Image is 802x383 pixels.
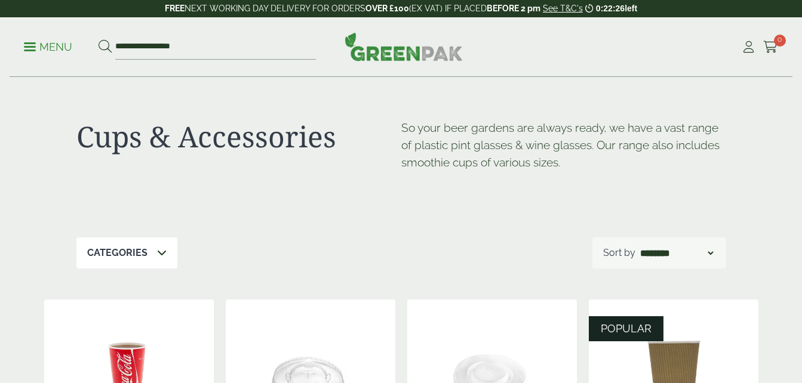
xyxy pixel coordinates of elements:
[401,119,726,171] p: So your beer gardens are always ready, we have a vast range of plastic pint glasses & wine glasse...
[763,38,778,56] a: 0
[87,246,148,260] p: Categories
[625,4,637,13] span: left
[345,32,463,61] img: GreenPak Supplies
[741,41,756,53] i: My Account
[543,4,583,13] a: See T&C's
[24,40,72,54] p: Menu
[24,40,72,52] a: Menu
[601,322,652,335] span: POPULAR
[76,119,401,154] h1: Cups & Accessories
[596,4,625,13] span: 0:22:26
[487,4,540,13] strong: BEFORE 2 pm
[165,4,185,13] strong: FREE
[638,246,715,260] select: Shop order
[763,41,778,53] i: Cart
[603,246,635,260] p: Sort by
[774,35,786,47] span: 0
[365,4,409,13] strong: OVER £100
